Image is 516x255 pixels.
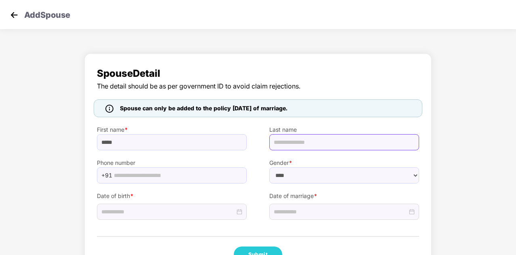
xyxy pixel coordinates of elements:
[97,66,419,81] span: Spouse Detail
[105,105,113,113] img: icon
[8,9,20,21] img: svg+xml;base64,PHN2ZyB4bWxucz0iaHR0cDovL3d3dy53My5vcmcvMjAwMC9zdmciIHdpZHRoPSIzMCIgaGVpZ2h0PSIzMC...
[120,104,287,113] span: Spouse can only be added to the policy [DATE] of marriage.
[97,81,419,91] span: The detail should be as per government ID to avoid claim rejections.
[269,125,419,134] label: Last name
[97,192,247,200] label: Date of birth
[101,169,112,181] span: +91
[97,125,247,134] label: First name
[269,158,419,167] label: Gender
[269,192,419,200] label: Date of marriage
[97,158,247,167] label: Phone number
[24,9,70,19] p: Add Spouse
